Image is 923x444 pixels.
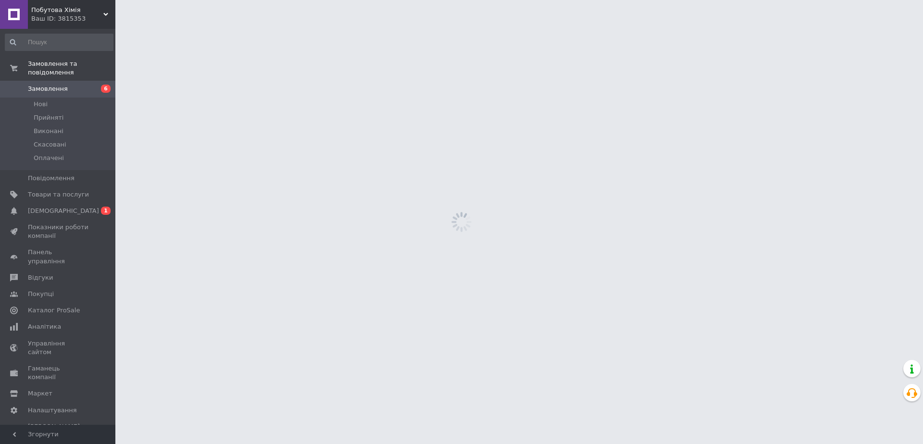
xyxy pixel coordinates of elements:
span: Товари та послуги [28,190,89,199]
span: Прийняті [34,113,63,122]
div: Ваш ID: 3815353 [31,14,115,23]
span: 6 [101,85,111,93]
span: 1 [101,207,111,215]
span: Управління сайтом [28,339,89,357]
span: Виконані [34,127,63,136]
span: Повідомлення [28,174,75,183]
span: Показники роботи компанії [28,223,89,240]
span: Відгуки [28,273,53,282]
span: Замовлення та повідомлення [28,60,115,77]
span: [DEMOGRAPHIC_DATA] [28,207,99,215]
span: Оплачені [34,154,64,162]
span: Аналітика [28,322,61,331]
input: Пошук [5,34,113,51]
span: Покупці [28,290,54,298]
span: Маркет [28,389,52,398]
span: Замовлення [28,85,68,93]
span: Побутова Хімія [31,6,103,14]
span: Скасовані [34,140,66,149]
span: Гаманець компанії [28,364,89,382]
span: Налаштування [28,406,77,415]
span: Панель управління [28,248,89,265]
span: Каталог ProSale [28,306,80,315]
span: Нові [34,100,48,109]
